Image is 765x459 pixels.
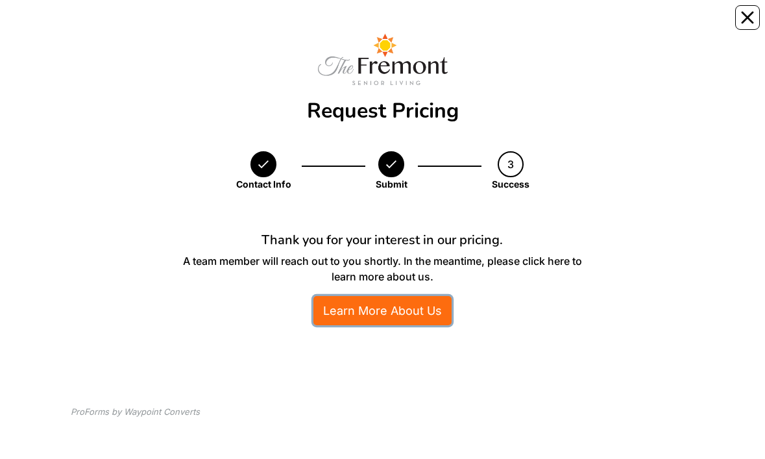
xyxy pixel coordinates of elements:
[71,101,695,121] div: Request Pricing
[498,151,524,177] div: 3
[492,177,529,191] div: Success
[71,406,200,419] div: ProForms by Waypoint Converts
[178,232,587,248] h3: Thank you for your interest in our pricing.
[376,177,407,191] div: Submit
[236,177,291,191] div: Contact Info
[178,253,587,284] p: A team member will reach out to you shortly. In the meantime, please click here to learn more abo...
[735,5,760,30] button: Close
[313,296,452,325] a: Learn More About Us
[318,34,448,85] img: 2186a440-8162-4f04-b74f-535c28f4cc1c.png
